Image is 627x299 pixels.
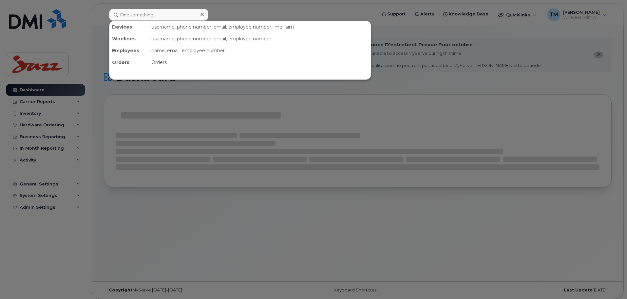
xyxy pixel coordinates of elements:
div: Orders [109,56,149,68]
div: name, email, employee number [149,45,371,56]
div: username, phone number, email, employee number [149,33,371,45]
div: Devices [109,21,149,33]
div: Wirelines [109,33,149,45]
div: username, phone number, email, employee number, imei, sim [149,21,371,33]
div: Employees [109,45,149,56]
div: Orders [149,56,371,68]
